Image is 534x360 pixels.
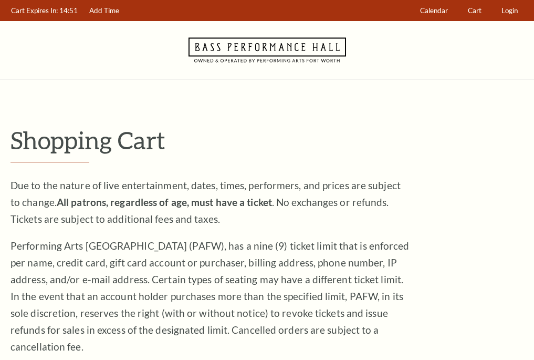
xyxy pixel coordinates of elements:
[11,179,401,225] span: Due to the nature of live entertainment, dates, times, performers, and prices are subject to chan...
[463,1,487,21] a: Cart
[11,6,58,15] span: Cart Expires In:
[501,6,518,15] span: Login
[497,1,523,21] a: Login
[57,196,272,208] strong: All patrons, regardless of age, must have a ticket
[59,6,78,15] span: 14:51
[85,1,124,21] a: Add Time
[11,127,523,153] p: Shopping Cart
[415,1,453,21] a: Calendar
[420,6,448,15] span: Calendar
[468,6,481,15] span: Cart
[11,238,410,355] p: Performing Arts [GEOGRAPHIC_DATA] (PAFW), has a nine (9) ticket limit that is enforced per name, ...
